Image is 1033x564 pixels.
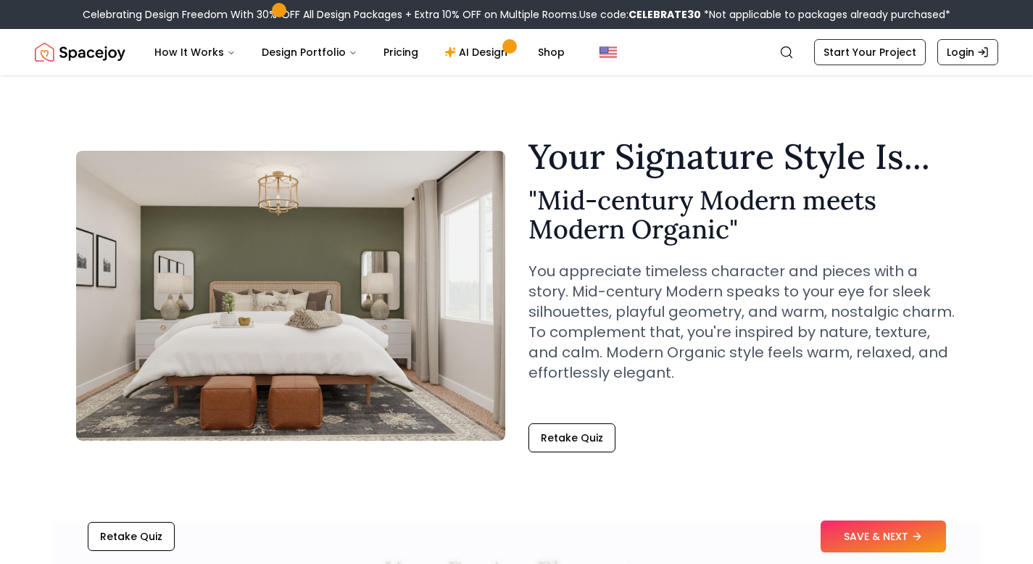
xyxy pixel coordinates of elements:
button: Design Portfolio [250,38,369,67]
img: United States [600,43,617,61]
img: Mid-century Modern meets Modern Organic Style Example [76,151,505,441]
img: Spacejoy Logo [35,38,125,67]
div: Celebrating Design Freedom With 30% OFF All Design Packages + Extra 10% OFF on Multiple Rooms. [83,7,950,22]
button: SAVE & NEXT [821,521,946,552]
a: Spacejoy [35,38,125,67]
a: Start Your Project [814,39,926,65]
p: You appreciate timeless character and pieces with a story. Mid-century Modern speaks to your eye ... [528,261,958,383]
h2: " Mid-century Modern meets Modern Organic " [528,186,958,244]
a: Login [937,39,998,65]
nav: Main [143,38,576,67]
a: Pricing [372,38,430,67]
button: Retake Quiz [88,522,175,551]
a: Shop [526,38,576,67]
span: *Not applicable to packages already purchased* [701,7,950,22]
button: How It Works [143,38,247,67]
a: AI Design [433,38,523,67]
span: Use code: [579,7,701,22]
button: Retake Quiz [528,423,615,452]
nav: Global [35,29,998,75]
h1: Your Signature Style Is... [528,139,958,174]
b: CELEBRATE30 [628,7,701,22]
